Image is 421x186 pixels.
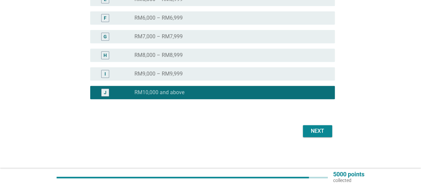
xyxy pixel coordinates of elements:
label: RM6,000 – RM6,999 [134,15,183,21]
label: RM7,000 – RM7,999 [134,33,183,40]
div: J [104,89,106,96]
button: Next [303,125,332,137]
div: I [105,71,106,78]
div: F [104,15,106,22]
div: Next [308,127,327,135]
div: H [104,52,107,59]
div: G [104,33,107,40]
p: 5000 points [333,171,364,177]
label: RM8,000 – RM8,999 [134,52,183,59]
label: RM10,000 and above [134,89,184,96]
label: RM9,000 – RM9,999 [134,71,183,77]
p: collected [333,177,364,183]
